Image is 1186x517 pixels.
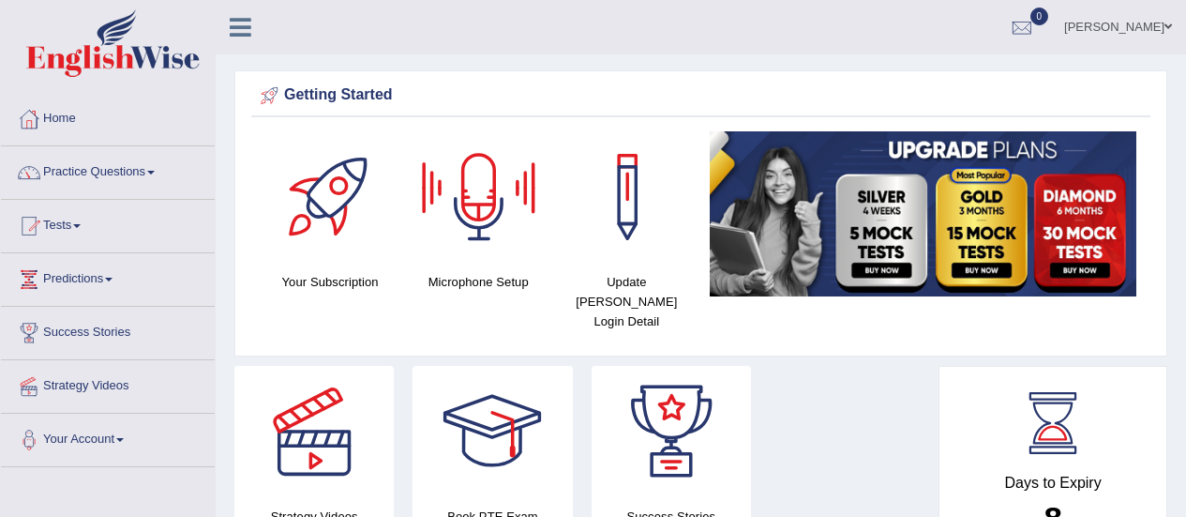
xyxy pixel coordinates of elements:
[256,82,1146,110] div: Getting Started
[1,253,215,300] a: Predictions
[265,272,395,292] h4: Your Subscription
[1,146,215,193] a: Practice Questions
[1,414,215,461] a: Your Account
[1030,8,1049,25] span: 0
[960,475,1146,492] h4: Days to Expiry
[1,360,215,407] a: Strategy Videos
[710,131,1136,297] img: small5.jpg
[562,272,691,331] h4: Update [PERSON_NAME] Login Detail
[1,93,215,140] a: Home
[413,272,543,292] h4: Microphone Setup
[1,307,215,354] a: Success Stories
[1,200,215,247] a: Tests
